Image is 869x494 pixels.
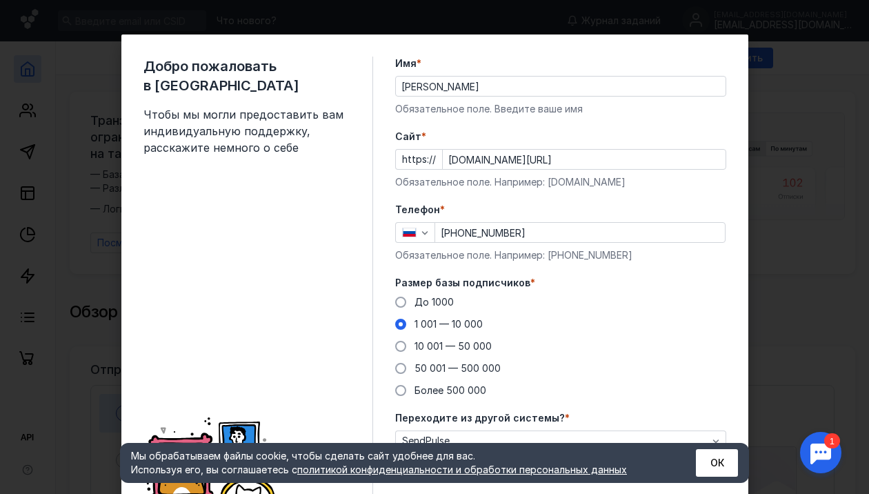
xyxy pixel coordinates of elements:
[143,106,350,156] span: Чтобы мы могли предоставить вам индивидуальную поддержку, расскажите немного о себе
[131,449,662,477] div: Мы обрабатываем файлы cookie, чтобы сделать сайт удобнее для вас. Используя его, вы соглашаетесь c
[414,362,501,374] span: 50 001 — 500 000
[414,384,486,396] span: Более 500 000
[297,464,627,475] a: политикой конфиденциальности и обработки персональных данных
[395,276,530,290] span: Размер базы подписчиков
[395,248,726,262] div: Обязательное поле. Например: [PHONE_NUMBER]
[395,431,726,451] button: SendPulse
[395,57,417,70] span: Имя
[696,449,738,477] button: ОК
[414,296,454,308] span: До 1000
[395,203,440,217] span: Телефон
[395,175,726,189] div: Обязательное поле. Например: [DOMAIN_NAME]
[395,411,565,425] span: Переходите из другой системы?
[414,318,483,330] span: 1 001 — 10 000
[31,8,47,23] div: 1
[414,340,492,352] span: 10 001 — 50 000
[143,57,350,95] span: Добро пожаловать в [GEOGRAPHIC_DATA]
[395,102,726,116] div: Обязательное поле. Введите ваше имя
[395,130,421,144] span: Cайт
[402,435,450,447] span: SendPulse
